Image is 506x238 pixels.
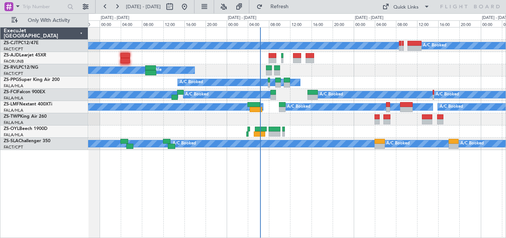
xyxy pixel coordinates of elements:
[206,20,227,27] div: 20:00
[423,40,446,51] div: A/C Booked
[4,102,19,107] span: ZS-LMF
[4,71,23,76] a: FACT/CPT
[264,4,295,9] span: Refresh
[4,41,18,45] span: ZS-CJT
[248,20,269,27] div: 04:00
[19,18,78,23] span: Only With Activity
[4,95,23,101] a: FALA/HLA
[4,114,20,119] span: ZS-TWP
[4,53,46,58] a: ZS-AJDLearjet 45XR
[4,139,50,143] a: ZS-SLAChallenger 350
[269,20,290,27] div: 08:00
[121,20,142,27] div: 04:00
[4,102,52,107] a: ZS-LMFNextant 400XTi
[180,77,203,88] div: A/C Booked
[8,14,80,26] button: Only With Activity
[4,53,19,58] span: ZS-AJD
[4,132,23,138] a: FALA/HLA
[100,20,121,27] div: 00:00
[4,59,24,64] a: FAOR/JNB
[4,46,23,52] a: FACT/CPT
[320,89,343,100] div: A/C Booked
[126,3,161,10] span: [DATE] - [DATE]
[4,127,19,131] span: ZS-OYL
[23,1,65,12] input: Trip Number
[4,83,23,89] a: FALA/HLA
[4,65,19,70] span: ZS-RVL
[4,41,39,45] a: ZS-CJTPC12/47E
[4,90,45,94] a: ZS-FCIFalcon 900EX
[481,20,502,27] div: 00:00
[287,101,310,113] div: A/C Booked
[379,1,433,13] button: Quick Links
[354,20,375,27] div: 00:00
[4,78,60,82] a: ZS-PPGSuper King Air 200
[375,20,396,27] div: 04:00
[417,20,438,27] div: 12:00
[142,20,163,27] div: 08:00
[184,20,206,27] div: 16:00
[228,15,256,21] div: [DATE] - [DATE]
[4,120,23,125] a: FALA/HLA
[4,144,23,150] a: FACT/CPT
[436,89,459,100] div: A/C Booked
[355,15,383,21] div: [DATE] - [DATE]
[386,138,410,149] div: A/C Booked
[4,90,17,94] span: ZS-FCI
[173,138,196,149] div: A/C Booked
[227,20,248,27] div: 00:00
[393,4,419,11] div: Quick Links
[185,89,209,100] div: A/C Booked
[440,101,463,113] div: A/C Booked
[253,1,297,13] button: Refresh
[459,20,480,27] div: 20:00
[4,108,23,113] a: FALA/HLA
[79,20,100,27] div: 20:00
[333,20,354,27] div: 20:00
[163,20,184,27] div: 12:00
[438,20,459,27] div: 16:00
[4,78,19,82] span: ZS-PPG
[101,15,129,21] div: [DATE] - [DATE]
[290,20,311,27] div: 12:00
[4,65,38,70] a: ZS-RVLPC12/NG
[312,20,333,27] div: 16:00
[4,114,47,119] a: ZS-TWPKing Air 260
[460,138,484,149] div: A/C Booked
[4,139,19,143] span: ZS-SLA
[4,127,47,131] a: ZS-OYLBeech 1900D
[396,20,417,27] div: 08:00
